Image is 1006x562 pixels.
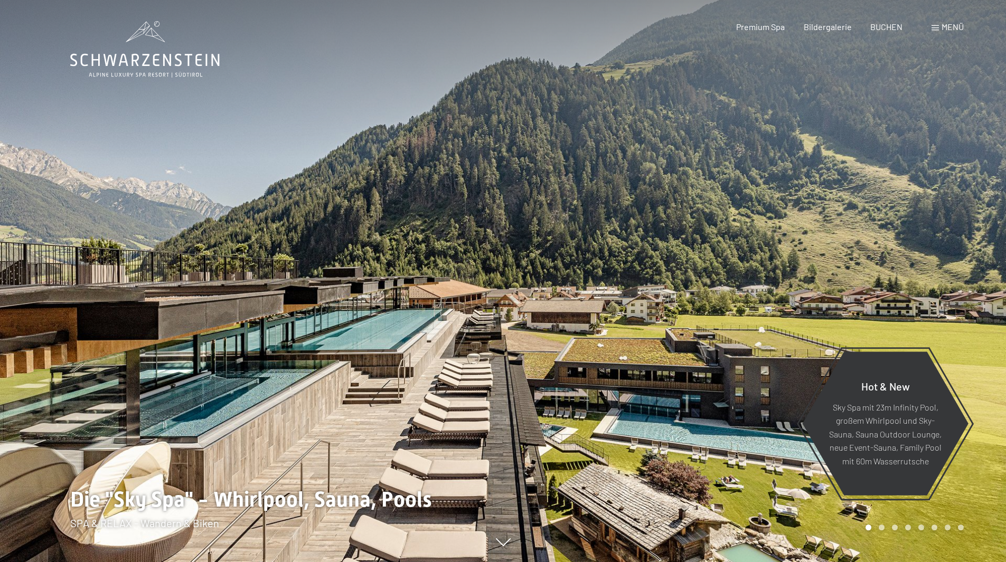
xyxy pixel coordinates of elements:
div: Carousel Page 1 (Current Slide) [866,525,871,530]
a: Bildergalerie [804,22,852,32]
div: Carousel Page 3 [892,525,898,530]
span: Hot & New [861,379,910,392]
div: Carousel Pagination [862,525,964,530]
a: Premium Spa [736,22,785,32]
a: BUCHEN [870,22,902,32]
div: Carousel Page 5 [918,525,924,530]
a: Hot & New Sky Spa mit 23m Infinity Pool, großem Whirlpool und Sky-Sauna, Sauna Outdoor Lounge, ne... [802,351,969,496]
span: Menü [942,22,964,32]
div: Carousel Page 4 [905,525,911,530]
div: Carousel Page 6 [932,525,937,530]
div: Carousel Page 2 [879,525,885,530]
div: Carousel Page 7 [945,525,951,530]
div: Carousel Page 8 [958,525,964,530]
p: Sky Spa mit 23m Infinity Pool, großem Whirlpool und Sky-Sauna, Sauna Outdoor Lounge, neue Event-S... [828,400,943,468]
